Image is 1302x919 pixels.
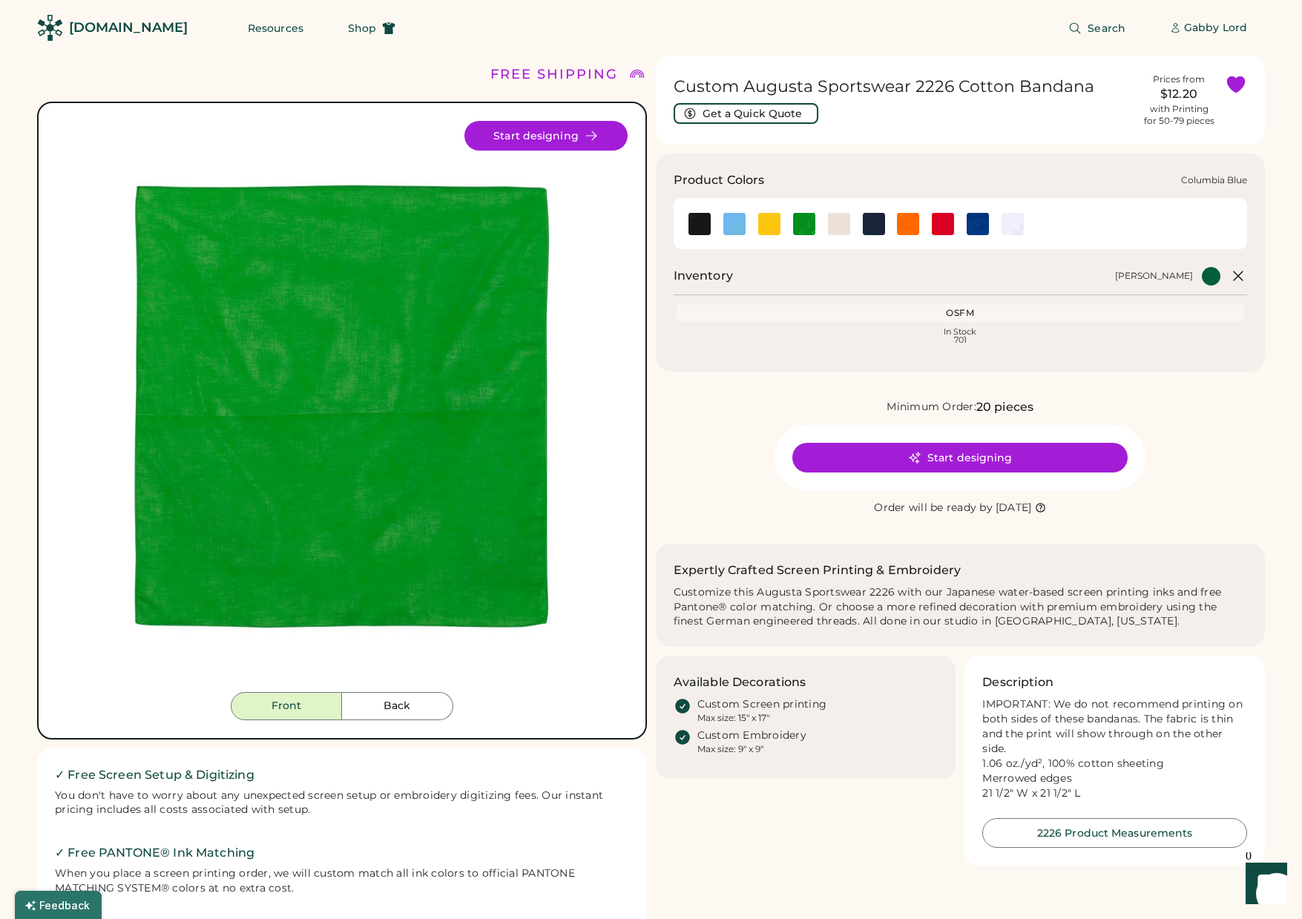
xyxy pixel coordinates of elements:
[56,121,628,692] img: 2226 - Kelly Front Image
[1002,213,1024,235] div: White
[932,213,954,235] div: Red
[982,673,1053,691] h3: Description
[680,307,1242,319] div: OSFM
[490,65,618,85] div: FREE SHIPPING
[674,267,733,285] h2: Inventory
[342,692,453,720] button: Back
[56,121,628,692] div: 2226 Style Image
[996,501,1032,516] div: [DATE]
[230,13,321,43] button: Resources
[697,712,769,724] div: Max size: 15" x 17"
[55,788,629,818] div: You don't have to worry about any unexpected screen setup or embroidery digitizing fees. Our inst...
[758,213,780,235] div: Gold
[688,213,711,235] img: Black Swatch Image
[976,398,1033,416] div: 20 pieces
[674,673,806,691] h3: Available Decorations
[1142,85,1216,103] div: $12.20
[723,213,746,235] img: Columbia Blue Swatch Image
[1051,13,1143,43] button: Search
[897,213,919,235] img: Orange Swatch Image
[982,697,1247,800] div: IMPORTANT: We do not recommend printing on both sides of these bandanas. The fabric is thin and t...
[792,443,1128,472] button: Start designing
[464,121,628,151] button: Start designing
[674,171,765,189] h3: Product Colors
[1002,213,1024,235] img: White Swatch Image
[1115,270,1193,282] div: [PERSON_NAME]
[69,19,188,37] div: [DOMAIN_NAME]
[828,213,850,235] img: Natural Swatch Image
[1144,103,1214,127] div: with Printing for 50-79 pieces
[967,213,989,235] div: Royal
[982,818,1247,848] button: 2226 Product Measurements
[674,103,818,124] button: Get a Quick Quote
[697,728,806,743] div: Custom Embroidery
[674,561,961,579] h2: Expertly Crafted Screen Printing & Embroidery
[897,213,919,235] div: Orange
[874,501,993,516] div: Order will be ready by
[55,766,629,784] h2: ✓ Free Screen Setup & Digitizing
[1184,21,1247,36] div: Gabby Lord
[1088,23,1125,33] span: Search
[723,213,746,235] div: Columbia Blue
[55,844,629,862] h2: ✓ Free PANTONE® Ink Matching
[967,213,989,235] img: Royal Swatch Image
[887,400,976,415] div: Minimum Order:
[863,213,885,235] img: Navy Swatch Image
[758,213,780,235] img: Gold Swatch Image
[231,692,342,720] button: Front
[1232,852,1295,916] iframe: Front Chat
[697,697,827,712] div: Custom Screen printing
[697,743,763,755] div: Max size: 9" x 9"
[828,213,850,235] div: Natural
[793,213,815,235] div: Kelly
[1153,73,1205,85] div: Prices from
[330,13,413,43] button: Shop
[932,213,954,235] img: Red Swatch Image
[680,328,1242,344] div: In Stock 701
[688,213,711,235] div: Black
[55,866,629,896] div: When you place a screen printing order, we will custom match all ink colors to official PANTONE M...
[348,23,376,33] span: Shop
[793,213,815,235] img: Kelly Swatch Image
[1181,174,1247,186] div: Columbia Blue
[674,76,1134,97] h1: Custom Augusta Sportswear 2226 Cotton Bandana
[674,585,1248,630] div: Customize this Augusta Sportswear 2226 with our Japanese water-based screen printing inks and fre...
[863,213,885,235] div: Navy
[37,15,63,41] img: Rendered Logo - Screens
